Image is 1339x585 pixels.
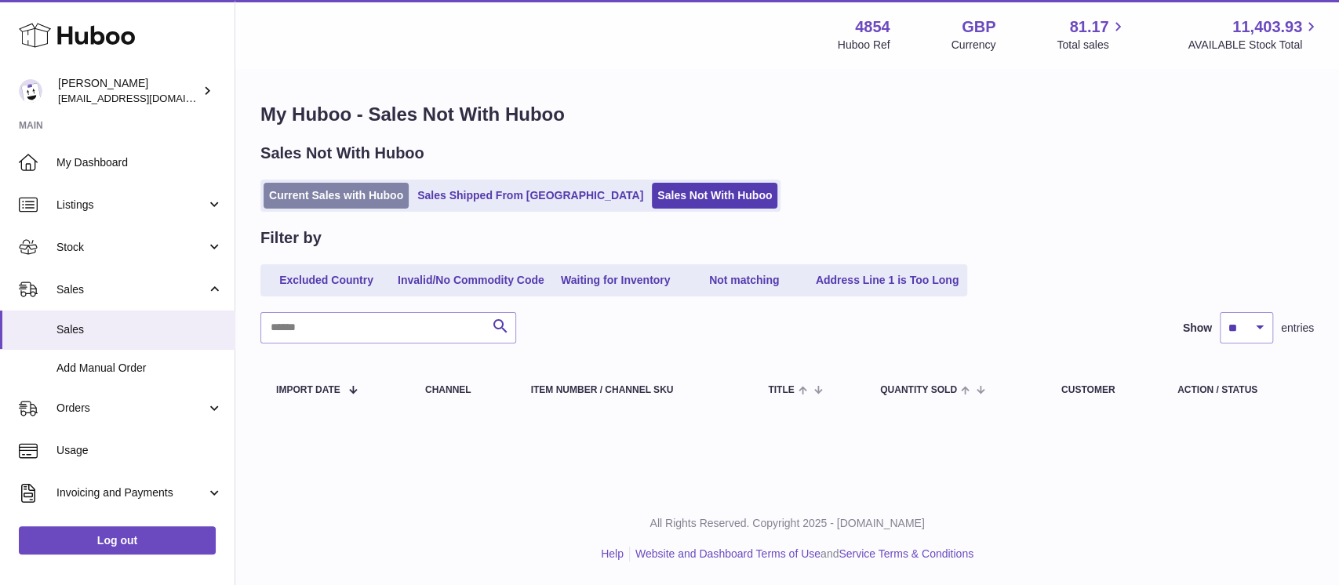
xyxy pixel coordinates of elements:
span: Add Manual Order [56,361,223,376]
div: Item Number / Channel SKU [531,385,737,395]
strong: GBP [962,16,995,38]
div: Channel [425,385,500,395]
div: Action / Status [1177,385,1298,395]
a: Log out [19,526,216,554]
div: [PERSON_NAME] [58,76,199,106]
span: Import date [276,385,340,395]
span: Usage [56,443,223,458]
span: Total sales [1057,38,1126,53]
span: My Dashboard [56,155,223,170]
a: Help [601,547,624,560]
li: and [630,547,973,561]
h2: Sales Not With Huboo [260,143,424,164]
span: Quantity Sold [880,385,957,395]
a: 81.17 Total sales [1057,16,1126,53]
span: Title [768,385,794,395]
span: Listings [56,198,206,213]
a: Not matching [682,267,807,293]
span: Invoicing and Payments [56,485,206,500]
a: Address Line 1 is Too Long [810,267,965,293]
p: All Rights Reserved. Copyright 2025 - [DOMAIN_NAME] [248,516,1326,531]
a: Invalid/No Commodity Code [392,267,550,293]
a: Sales Not With Huboo [652,183,777,209]
span: Sales [56,282,206,297]
span: Stock [56,240,206,255]
div: Currency [951,38,996,53]
a: 11,403.93 AVAILABLE Stock Total [1188,16,1320,53]
a: Sales Shipped From [GEOGRAPHIC_DATA] [412,183,649,209]
a: Excluded Country [264,267,389,293]
span: Sales [56,322,223,337]
a: Service Terms & Conditions [839,547,973,560]
a: Website and Dashboard Terms of Use [635,547,821,560]
span: entries [1281,321,1314,336]
h2: Filter by [260,227,322,249]
span: 81.17 [1069,16,1108,38]
strong: 4854 [855,16,890,38]
span: 11,403.93 [1232,16,1302,38]
img: jimleo21@yahoo.gr [19,79,42,103]
label: Show [1183,321,1212,336]
span: AVAILABLE Stock Total [1188,38,1320,53]
h1: My Huboo - Sales Not With Huboo [260,102,1314,127]
div: Customer [1061,385,1146,395]
div: Huboo Ref [838,38,890,53]
a: Waiting for Inventory [553,267,679,293]
span: [EMAIL_ADDRESS][DOMAIN_NAME] [58,92,231,104]
span: Orders [56,401,206,416]
a: Current Sales with Huboo [264,183,409,209]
